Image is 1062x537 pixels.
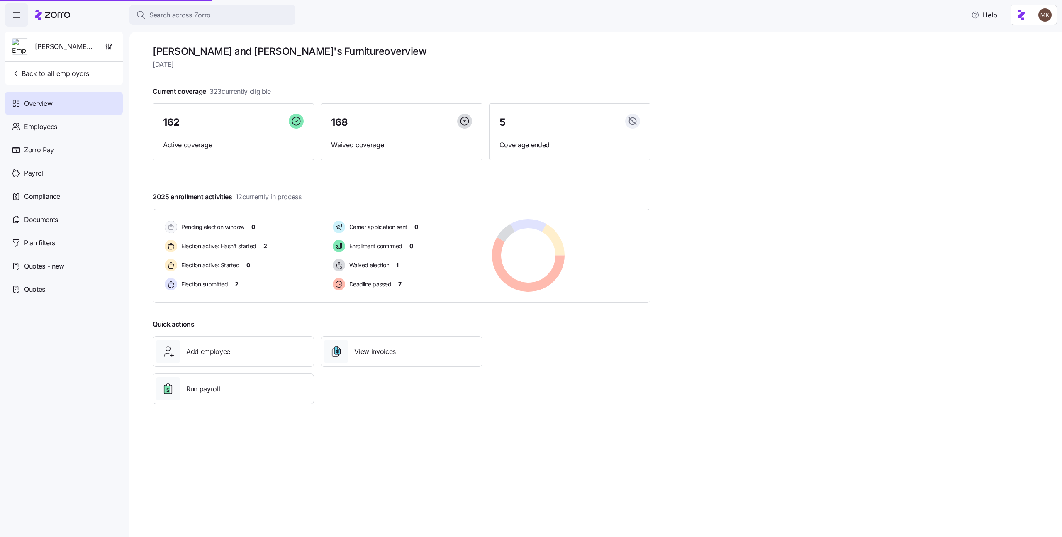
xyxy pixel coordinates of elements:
a: Quotes [5,278,123,301]
span: Election active: Started [179,261,239,269]
span: 2 [235,280,239,288]
img: 5ab780eebedb11a070f00e4a129a1a32 [1038,8,1052,22]
button: Search across Zorro... [129,5,295,25]
span: Quick actions [153,319,195,330]
span: View invoices [354,347,396,357]
span: Documents [24,215,58,225]
span: 12 currently in process [236,192,302,202]
button: Help [965,7,1004,23]
a: Overview [5,92,123,115]
span: Overview [24,98,52,109]
span: Zorro Pay [24,145,54,155]
span: 0 [414,223,418,231]
span: 5 [499,117,506,127]
span: [PERSON_NAME] and [PERSON_NAME]'s Furniture [35,41,95,52]
a: Plan filters [5,231,123,254]
span: Waived election [347,261,390,269]
span: 162 [163,117,180,127]
span: Enrollment confirmed [347,242,402,250]
span: Quotes [24,284,45,295]
span: Payroll [24,168,45,178]
img: Employer logo [12,39,28,55]
span: 0 [246,261,250,269]
span: Add employee [186,347,230,357]
a: Quotes - new [5,254,123,278]
span: Employees [24,122,57,132]
span: Search across Zorro... [149,10,217,20]
span: 0 [409,242,413,250]
span: Pending election window [179,223,244,231]
span: [DATE] [153,59,650,70]
span: Waived coverage [331,140,472,150]
span: Current coverage [153,86,271,97]
span: Election active: Hasn't started [179,242,256,250]
span: 1 [396,261,399,269]
span: Plan filters [24,238,55,248]
span: 168 [331,117,348,127]
span: 7 [398,280,402,288]
span: Compliance [24,191,60,202]
a: Compliance [5,185,123,208]
span: Election submitted [179,280,228,288]
span: Active coverage [163,140,304,150]
a: Payroll [5,161,123,185]
a: Employees [5,115,123,138]
span: 323 currently eligible [209,86,271,97]
button: Back to all employers [8,65,93,82]
span: Back to all employers [12,68,89,78]
span: Run payroll [186,384,220,394]
h1: [PERSON_NAME] and [PERSON_NAME]'s Furniture overview [153,45,650,58]
a: Zorro Pay [5,138,123,161]
span: Help [971,10,997,20]
span: Deadline passed [347,280,392,288]
span: Coverage ended [499,140,640,150]
span: 2025 enrollment activities [153,192,302,202]
span: Carrier application sent [347,223,407,231]
span: Quotes - new [24,261,64,271]
span: 2 [263,242,267,250]
a: Documents [5,208,123,231]
span: 0 [251,223,255,231]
